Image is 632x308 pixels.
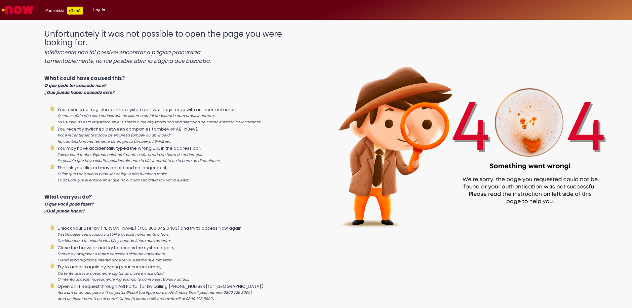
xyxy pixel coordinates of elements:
i: Ou tente acessar novamente digitando o seu e-mail atual; [58,271,164,276]
i: ¿Qué puede hacer? [44,208,85,214]
i: Abra un ticket para TI en el portal Global (o llame a Alô Ambev Brasil al 0800 725 8000) [58,296,214,301]
li: Your user is not registered in the system or it was registered with an incorrect email; [58,106,309,125]
i: Ha cambiado recientemente de empresa (Ambev o AB-InBev); [58,139,171,144]
i: Talvez você tenha digitado acidentalmente a URL errada na barra de endereços; [58,152,203,157]
i: O que pode ter causado isso? [44,83,106,88]
i: Desbloquea a tu usuario vía LUPI y accede Ahora nuevamente; [58,238,171,243]
img: ServiceNow [1,3,35,17]
i: Fechar o navegador e tentar acessar o sistema novamente; [58,251,166,256]
i: O intenta acceder nuevamente ingresando tu correo electrónico actual; [58,277,189,282]
li: You recently switched between companies (ambev or AB-InBev); [58,125,309,145]
h1: Unfortunately it was not possible to open the page you were looking for. [44,30,309,65]
i: Cierra el navegador e intenta acceder al sistema nuevamente; [58,258,172,263]
p: +GenAi [67,7,83,15]
li: The link you clicked may be old and no longer exist; [58,164,309,183]
i: Su usuario no está registrado en el sistema o fue registrado con una dirección de correo electrón... [58,120,261,125]
i: O link que você clicou pode ser antigo e não funciona mais; [58,172,167,176]
i: O seu usuário não está cadastrado no sistema ou foi cadastrado com email incorreto; [58,113,215,118]
i: Desbloqueie seu usuário via LUPI e acesse novamente o Now; [58,232,169,237]
li: Unlock your user by [PERSON_NAME] (+55 800 042 0403) and try to access Now again; [58,224,309,244]
li: Try to access again by typing your current email; [58,263,309,283]
i: Infelizmente não foi possível encontrar a página procurada. [44,49,201,56]
li: You may have accidentally typed the wrong URL in the address bar; [58,144,309,164]
i: Es posible que haya escrito accidentalmente la URL incorrecta en la barra de direcciones; [58,158,220,163]
li: Open an IT Request through ABI Portal (or by calling [PHONE_NUMBER] for [GEOGRAPHIC_DATA]) [58,283,309,302]
i: Abra um chamado para o TI no portal Global (ou ligue para o Alô Ambev Brasil pelo número 0800 725... [58,290,252,295]
li: Close the browser and try to access the system again; [58,244,309,263]
div: Padroniza [45,7,83,15]
i: Es posible que el enlace en el que ha clicado sea antiguo y ya no exista; [58,178,188,183]
p: What can you do? [44,193,309,214]
i: O que você pode fazer? [44,201,94,207]
img: 404_ambev_new.png [309,23,632,249]
i: Lamentablemente, no fue posible abrir la página que buscaba. [44,57,211,65]
i: ¿Qué puede haber causado esto? [44,90,114,95]
i: Você recentemente trocou de empresa (ambev ou ab-inbev); [58,133,171,138]
p: What could have caused this? [44,75,309,96]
